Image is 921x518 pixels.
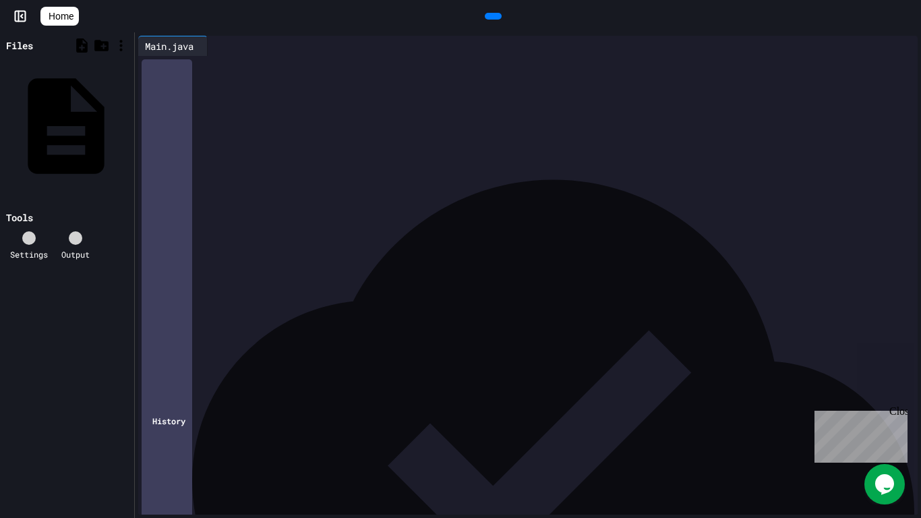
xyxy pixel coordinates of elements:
[5,5,93,86] div: Chat with us now!Close
[809,405,908,463] iframe: chat widget
[138,39,200,53] div: Main.java
[6,38,33,53] div: Files
[40,7,79,26] a: Home
[10,248,48,260] div: Settings
[6,210,33,225] div: Tools
[61,248,90,260] div: Output
[864,464,908,505] iframe: chat widget
[49,9,73,23] span: Home
[138,36,208,56] div: Main.java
